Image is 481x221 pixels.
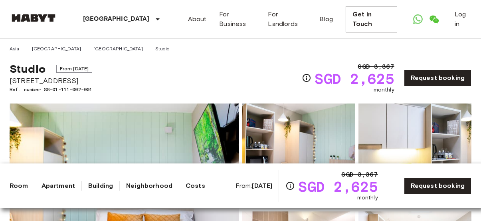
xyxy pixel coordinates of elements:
[404,177,471,194] a: Request booking
[10,14,57,22] img: Habyt
[155,45,170,52] a: Studio
[455,10,471,29] a: Log in
[10,86,92,93] span: Ref. number SG-01-111-002-001
[252,182,272,189] b: [DATE]
[56,65,93,73] span: From [DATE]
[83,14,150,24] p: [GEOGRAPHIC_DATA]
[268,10,307,29] a: For Landlords
[319,14,333,24] a: Blog
[374,86,394,94] span: monthly
[357,194,378,202] span: monthly
[285,181,295,191] svg: Check cost overview for full price breakdown. Please note that discounts apply to new joiners onl...
[219,10,255,29] a: For Business
[186,181,205,191] a: Costs
[410,11,426,27] a: Open WhatsApp
[10,45,20,52] a: Asia
[242,104,355,208] img: Picture of unit SG-01-111-002-001
[346,6,397,32] a: Get in Touch
[126,181,172,191] a: Neighborhood
[88,181,113,191] a: Building
[188,14,207,24] a: About
[93,45,143,52] a: [GEOGRAPHIC_DATA]
[10,76,92,86] span: [STREET_ADDRESS]
[10,181,28,191] a: Room
[302,73,311,83] svg: Check cost overview for full price breakdown. Please note that discounts apply to new joiners onl...
[358,104,471,208] img: Picture of unit SG-01-111-002-001
[32,45,81,52] a: [GEOGRAPHIC_DATA]
[404,70,471,86] a: Request booking
[10,62,46,76] span: Studio
[341,170,378,179] span: SGD 3,367
[236,181,273,190] span: From:
[298,179,378,194] span: SGD 2,625
[358,62,394,72] span: SGD 3,367
[315,72,394,86] span: SGD 2,625
[42,181,75,191] a: Apartment
[426,11,442,27] a: Open WeChat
